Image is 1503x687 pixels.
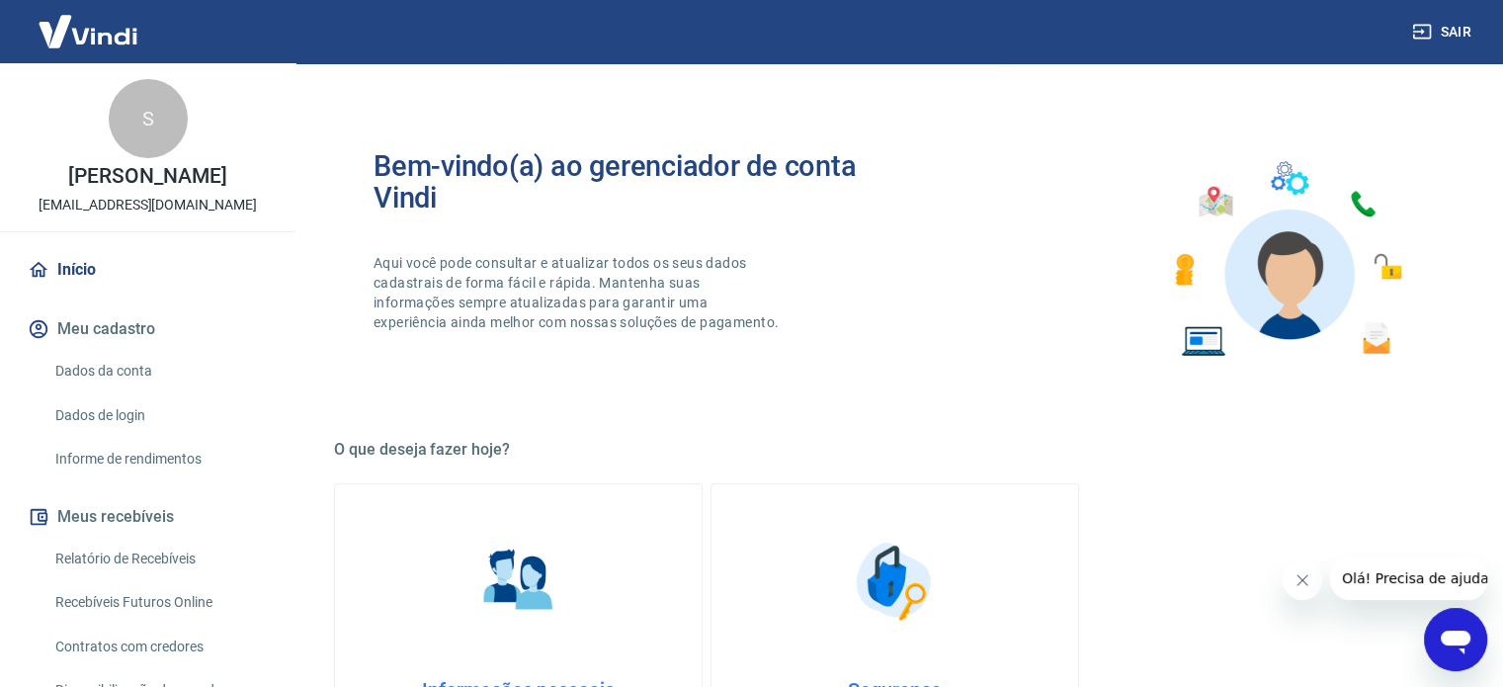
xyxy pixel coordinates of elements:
[47,395,272,436] a: Dados de login
[68,166,226,187] p: [PERSON_NAME]
[374,150,895,214] h2: Bem-vindo(a) ao gerenciador de conta Vindi
[24,1,152,61] img: Vindi
[1283,560,1322,600] iframe: Fechar mensagem
[1424,608,1487,671] iframe: Botão para abrir a janela de mensagens
[39,195,257,215] p: [EMAIL_ADDRESS][DOMAIN_NAME]
[24,248,272,292] a: Início
[24,307,272,351] button: Meu cadastro
[47,582,272,623] a: Recebíveis Futuros Online
[109,79,188,158] div: S
[469,532,568,631] img: Informações pessoais
[47,351,272,391] a: Dados da conta
[374,253,783,332] p: Aqui você pode consultar e atualizar todos os seus dados cadastrais de forma fácil e rápida. Mant...
[24,495,272,539] button: Meus recebíveis
[1330,557,1487,600] iframe: Mensagem da empresa
[47,627,272,667] a: Contratos com credores
[334,440,1456,460] h5: O que deseja fazer hoje?
[1408,14,1479,50] button: Sair
[12,14,166,30] span: Olá! Precisa de ajuda?
[47,539,272,579] a: Relatório de Recebíveis
[47,439,272,479] a: Informe de rendimentos
[846,532,945,631] img: Segurança
[1157,150,1416,369] img: Imagem de um avatar masculino com diversos icones exemplificando as funcionalidades do gerenciado...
